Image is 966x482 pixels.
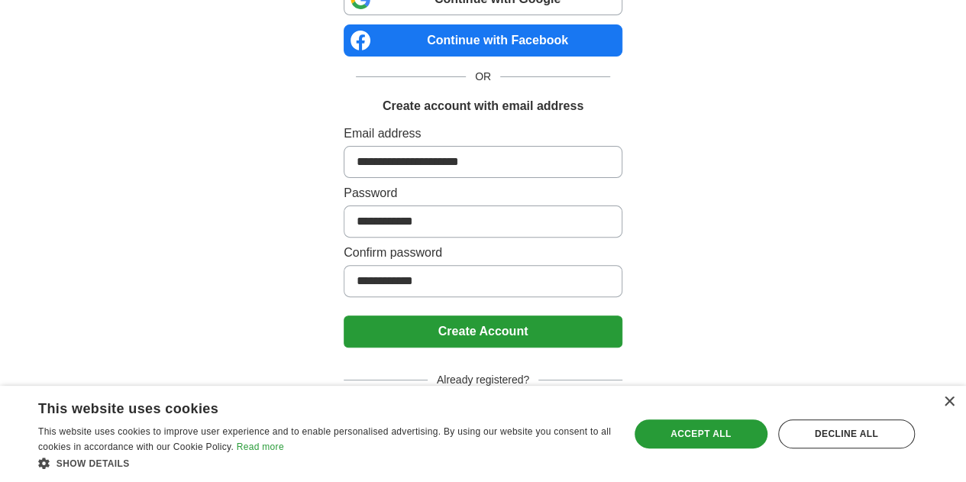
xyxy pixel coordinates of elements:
[344,244,622,262] label: Confirm password
[344,125,622,143] label: Email address
[466,69,500,85] span: OR
[383,97,583,115] h1: Create account with email address
[344,24,622,57] a: Continue with Facebook
[38,426,611,452] span: This website uses cookies to improve user experience and to enable personalised advertising. By u...
[57,458,130,469] span: Show details
[38,395,573,418] div: This website uses cookies
[943,396,955,408] div: Close
[38,455,612,471] div: Show details
[778,419,915,448] div: Decline all
[344,315,622,348] button: Create Account
[428,372,538,388] span: Already registered?
[237,442,284,452] a: Read more, opens a new window
[635,419,767,448] div: Accept all
[344,184,622,202] label: Password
